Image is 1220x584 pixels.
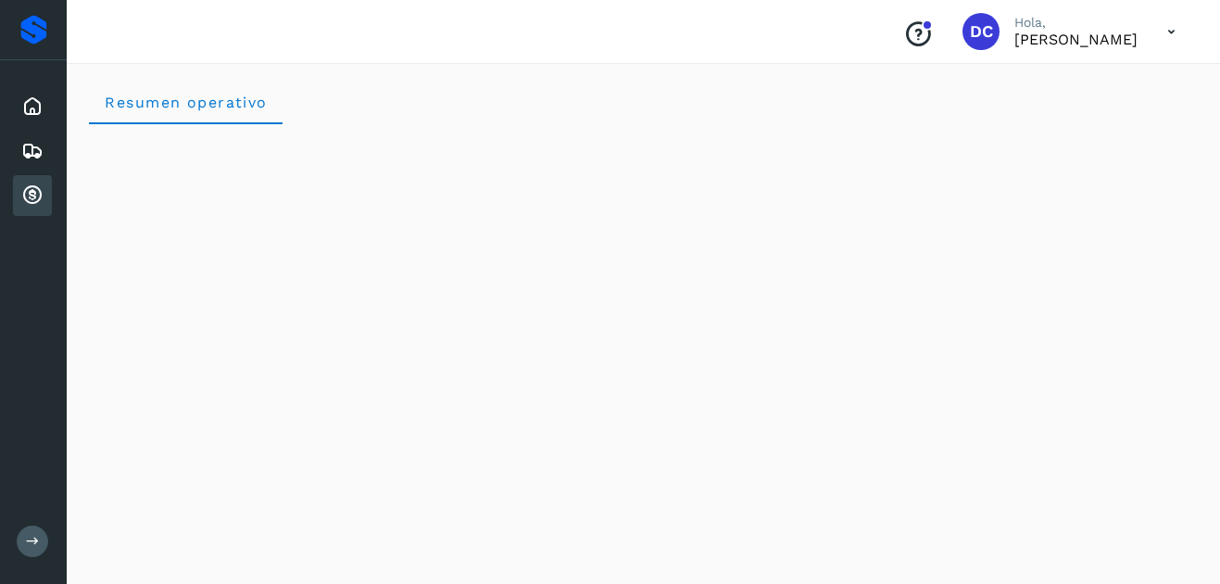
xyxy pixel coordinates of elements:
[13,131,52,171] div: Embarques
[1014,15,1138,31] p: Hola,
[13,175,52,216] div: Cuentas por cobrar
[13,86,52,127] div: Inicio
[104,94,268,111] span: Resumen operativo
[1014,31,1138,48] p: DORIS CARDENAS PEREA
